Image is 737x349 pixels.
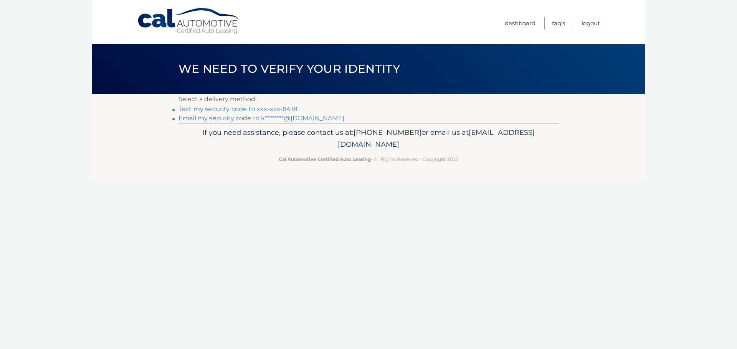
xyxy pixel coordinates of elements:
a: FAQ's [552,17,565,29]
p: If you need assistance, please contact us at: or email us at [183,126,554,151]
a: Cal Automotive [137,8,241,35]
a: Email my security code to k********@[DOMAIN_NAME] [178,115,344,122]
span: We need to verify your identity [178,62,400,76]
span: [PHONE_NUMBER] [354,128,421,137]
a: Logout [582,17,600,29]
a: Dashboard [505,17,535,29]
p: - All Rights Reserved - Copyright 2025 [183,155,554,163]
a: Text my security code to xxx-xxx-8418 [178,105,297,113]
p: Select a delivery method: [178,94,559,105]
strong: Cal Automotive Certified Auto Leasing [279,156,371,162]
